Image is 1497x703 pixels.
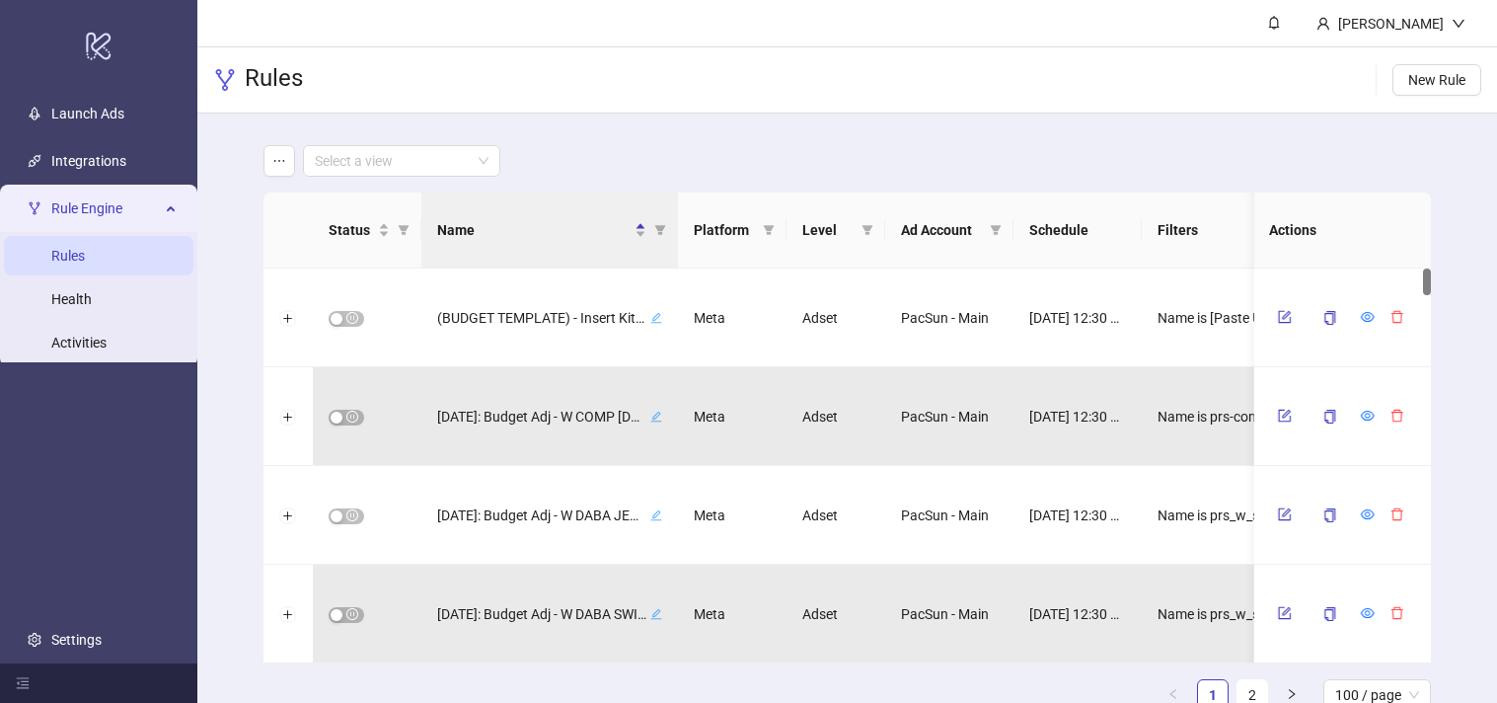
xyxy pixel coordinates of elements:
span: New Rule [1408,72,1465,88]
span: (BUDGET TEMPLATE) - Insert Kitchn Rule Name [437,307,646,329]
button: Expand row [280,410,296,426]
div: Meta [678,367,786,466]
button: form [1269,305,1299,329]
span: delete [1389,409,1403,423]
span: delete [1389,310,1403,324]
span: ellipsis [272,154,286,168]
span: Name is prs_w_std-daba_product_bot-jeans_multi_meta_purch_max_autob_site_w-18-54_1dc0dv_jan25_tes... [1158,505,1383,526]
a: Rules [51,248,85,264]
span: [DATE]: Budget Adj - W COMP [DATE] [437,406,646,428]
span: form [1277,409,1291,423]
span: edit [650,411,662,423]
span: eye [1360,409,1374,423]
span: filter [759,215,779,245]
span: left [1167,688,1179,700]
button: copy [1307,302,1352,334]
span: form [1277,310,1291,324]
span: bell [1267,16,1281,30]
a: Health [51,291,92,307]
div: Adset [786,565,885,664]
span: [DATE] 12:30 PM [1029,406,1126,428]
div: PacSun - Main [885,269,1013,367]
span: fork [28,201,41,215]
a: eye [1360,409,1374,425]
span: Ad Account [901,219,982,241]
button: Expand row [280,607,296,623]
a: Integrations [51,153,126,169]
th: Actions [1253,193,1431,269]
button: copy [1307,401,1352,432]
div: Adset [786,367,885,466]
button: copy [1307,500,1352,531]
span: [DATE] 12:30 PM [1029,505,1126,526]
span: right [1286,688,1298,700]
span: filter [763,224,775,236]
span: Status [329,219,374,241]
button: copy [1307,598,1352,630]
div: PacSun - Main [885,565,1013,664]
span: Name is [Paste UI Ad Group Name] [1158,307,1370,329]
span: down [1452,17,1465,31]
span: eye [1360,606,1374,620]
div: Meta [678,466,786,565]
button: Expand row [280,508,296,524]
span: Level [802,219,854,241]
div: [DATE]: Budget Adj - W DABA SWIMedit [437,601,662,627]
span: [DATE]: Budget Adj - W DABA JEANS KARGO [437,505,646,526]
span: filter [990,224,1002,236]
div: Adset [786,466,885,565]
span: filter [394,215,413,245]
button: delete [1382,404,1411,428]
span: fork [213,68,237,92]
div: [PERSON_NAME] [1330,13,1452,35]
button: Expand row [280,311,296,327]
div: Meta [678,269,786,367]
span: copy [1322,311,1336,325]
span: copy [1322,508,1336,522]
th: Name [421,193,678,269]
span: Rule Engine [51,189,160,228]
div: (BUDGET TEMPLATE) - Insert Kitchn Rule Nameedit [437,305,662,331]
a: eye [1360,606,1374,622]
span: filter [986,215,1006,245]
h3: Rules [245,63,303,97]
a: Settings [51,632,102,648]
div: Meta [678,565,786,664]
button: form [1269,404,1299,428]
div: [DATE]: Budget Adj - W COMP [DATE]edit [437,404,662,430]
a: Launch Ads [51,106,124,121]
span: [DATE] 12:30 PM [1029,307,1126,329]
span: edit [650,608,662,620]
div: [DATE]: Budget Adj - W DABA JEANS KARGOedit [437,503,662,528]
button: delete [1382,305,1411,329]
span: edit [650,312,662,324]
div: PacSun - Main [885,466,1013,565]
span: Name is prs_w_std-daba_product_swim_multi_meta_purch_max_autob_site_w-18-54_1dc0dv_jan25_fna [1158,603,1383,625]
span: edit [650,509,662,521]
th: Schedule [1013,193,1142,269]
span: [DATE] 12:30 PM [1029,603,1126,625]
button: delete [1382,503,1411,526]
span: filter [858,215,877,245]
span: delete [1389,508,1403,521]
button: New Rule [1392,64,1481,96]
span: Platform [694,219,755,241]
span: [DATE]: Budget Adj - W DABA SWIM [437,603,646,625]
span: filter [654,224,666,236]
span: filter [861,224,873,236]
a: Activities [51,335,107,351]
span: Name [437,219,631,241]
a: eye [1360,508,1374,523]
span: delete [1389,606,1403,620]
button: form [1269,601,1299,625]
span: Name is prs-competitor_w_std_evergreen_cc_multi_meta_purch_max_autob_site_w-18-54_1dc0dv_may25_fna [1158,406,1383,428]
button: delete [1382,601,1411,625]
span: form [1277,606,1291,620]
div: PacSun - Main [885,367,1013,466]
button: form [1269,503,1299,526]
span: form [1277,508,1291,521]
span: copy [1322,607,1336,621]
span: copy [1322,410,1336,424]
span: menu-fold [16,676,30,690]
a: eye [1360,310,1374,326]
